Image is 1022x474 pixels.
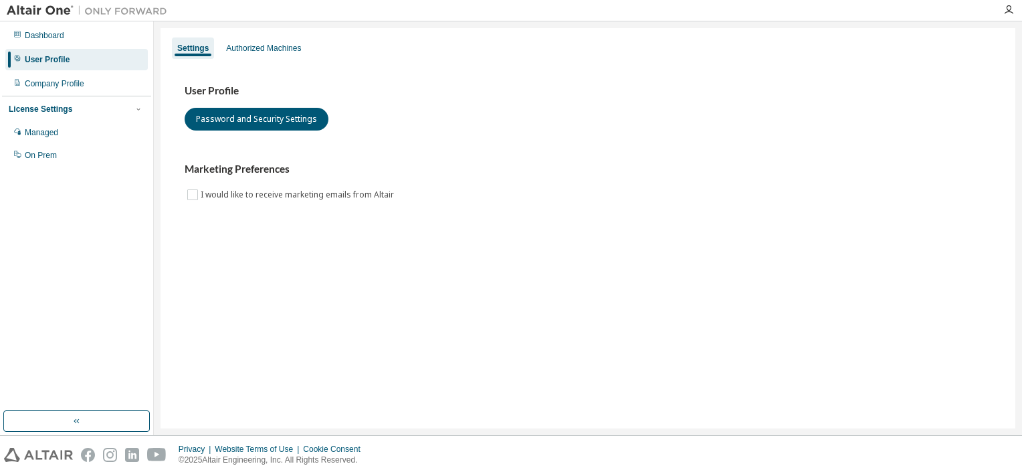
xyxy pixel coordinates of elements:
div: Dashboard [25,30,64,41]
img: altair_logo.svg [4,448,73,462]
img: youtube.svg [147,448,167,462]
p: © 2025 Altair Engineering, Inc. All Rights Reserved. [179,455,369,466]
div: Managed [25,127,58,138]
div: Cookie Consent [303,444,368,455]
img: instagram.svg [103,448,117,462]
div: Settings [177,43,209,54]
label: I would like to receive marketing emails from Altair [201,187,397,203]
div: Company Profile [25,78,84,89]
button: Password and Security Settings [185,108,328,131]
h3: Marketing Preferences [185,163,991,176]
div: User Profile [25,54,70,65]
div: License Settings [9,104,72,114]
h3: User Profile [185,84,991,98]
div: Authorized Machines [226,43,301,54]
div: On Prem [25,150,57,161]
img: linkedin.svg [125,448,139,462]
div: Privacy [179,444,215,455]
div: Website Terms of Use [215,444,303,455]
img: facebook.svg [81,448,95,462]
img: Altair One [7,4,174,17]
